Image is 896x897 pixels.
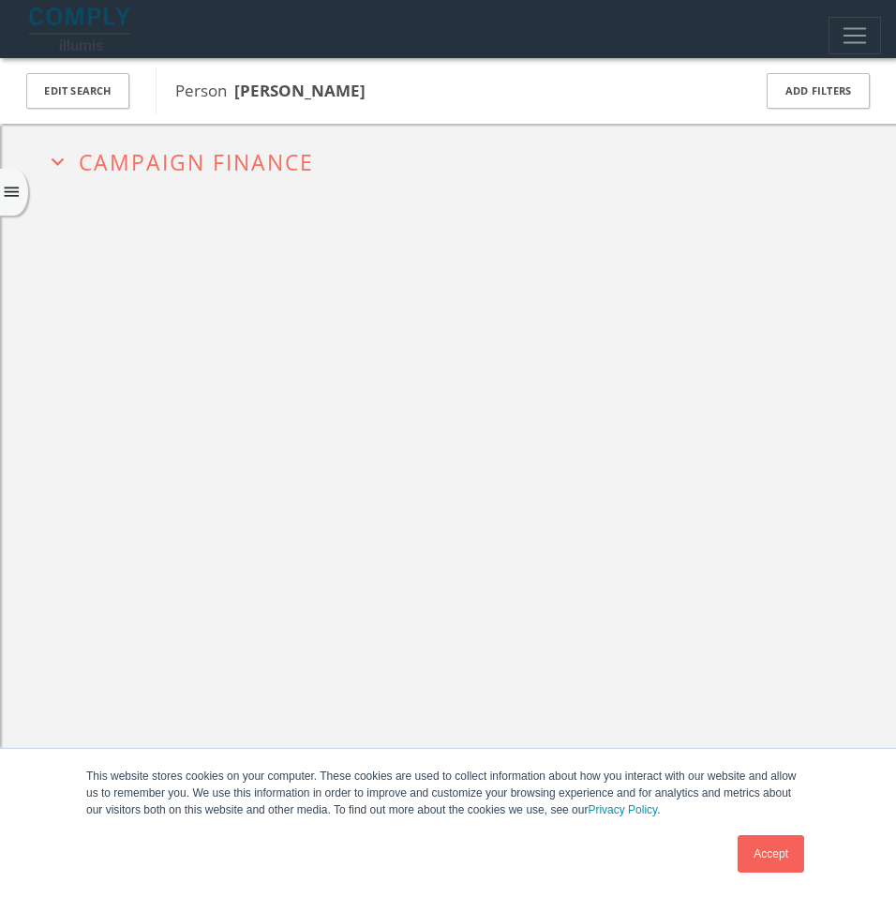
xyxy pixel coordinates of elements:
[738,835,804,873] a: Accept
[234,80,366,101] b: [PERSON_NAME]
[175,80,366,101] span: Person
[2,183,22,202] i: menu
[45,149,70,174] i: expand_more
[829,17,881,54] button: Toggle navigation
[79,147,314,177] span: Campaign Finance
[29,7,134,51] img: illumis
[588,803,657,816] a: Privacy Policy
[767,73,870,110] button: Add Filters
[45,145,875,174] button: expand_moreCampaign Finance
[26,73,129,110] button: Edit Search
[86,768,810,818] p: This website stores cookies on your computer. These cookies are used to collect information about...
